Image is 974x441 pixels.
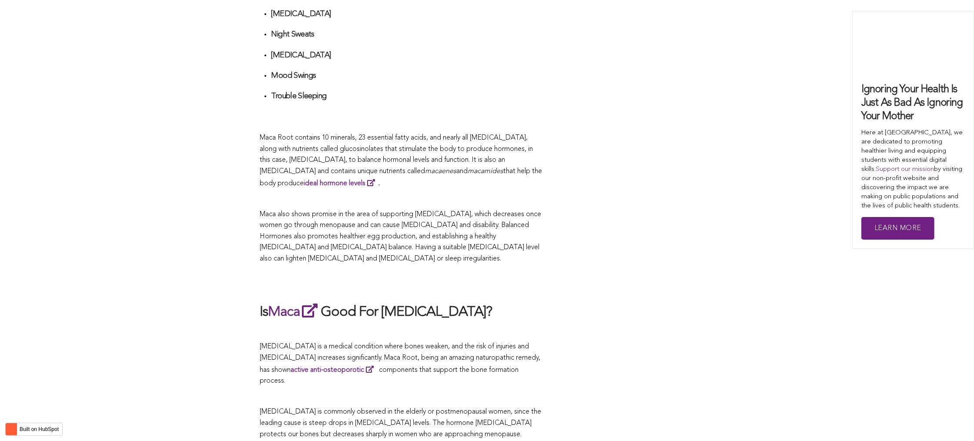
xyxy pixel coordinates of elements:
[260,302,542,322] h2: Is Good For [MEDICAL_DATA]?
[16,424,62,435] label: Built on HubSpot
[260,168,542,187] span: that help the body produce
[260,408,541,438] span: [MEDICAL_DATA] is commonly observed in the elderly or postmenopausal women, since the leading cau...
[304,180,378,187] a: ideal hormone levels
[291,367,377,374] a: active anti-osteoporotic
[271,9,542,19] h4: [MEDICAL_DATA]
[268,305,321,319] a: Maca
[861,217,934,240] a: Learn More
[6,424,16,434] img: HubSpot sprocket logo
[930,399,974,441] iframe: Chat Widget
[425,168,456,175] span: macaenes
[271,91,542,101] h4: Trouble Sleeping
[271,50,542,60] h4: [MEDICAL_DATA]
[456,168,468,175] span: and
[304,180,380,187] strong: .
[271,71,542,81] h4: Mood Swings
[5,423,63,436] button: Built on HubSpot
[271,30,542,40] h4: Night Sweats
[260,343,540,384] span: [MEDICAL_DATA] is a medical condition where bones weaken, and the risk of injuries and [MEDICAL_D...
[260,134,533,175] span: Maca Root contains 10 minerals, 23 essential fatty acids, and nearly all [MEDICAL_DATA], along wi...
[260,211,541,262] span: Maca also shows promise in the area of supporting [MEDICAL_DATA], which decreases once women go t...
[468,168,503,175] span: macamides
